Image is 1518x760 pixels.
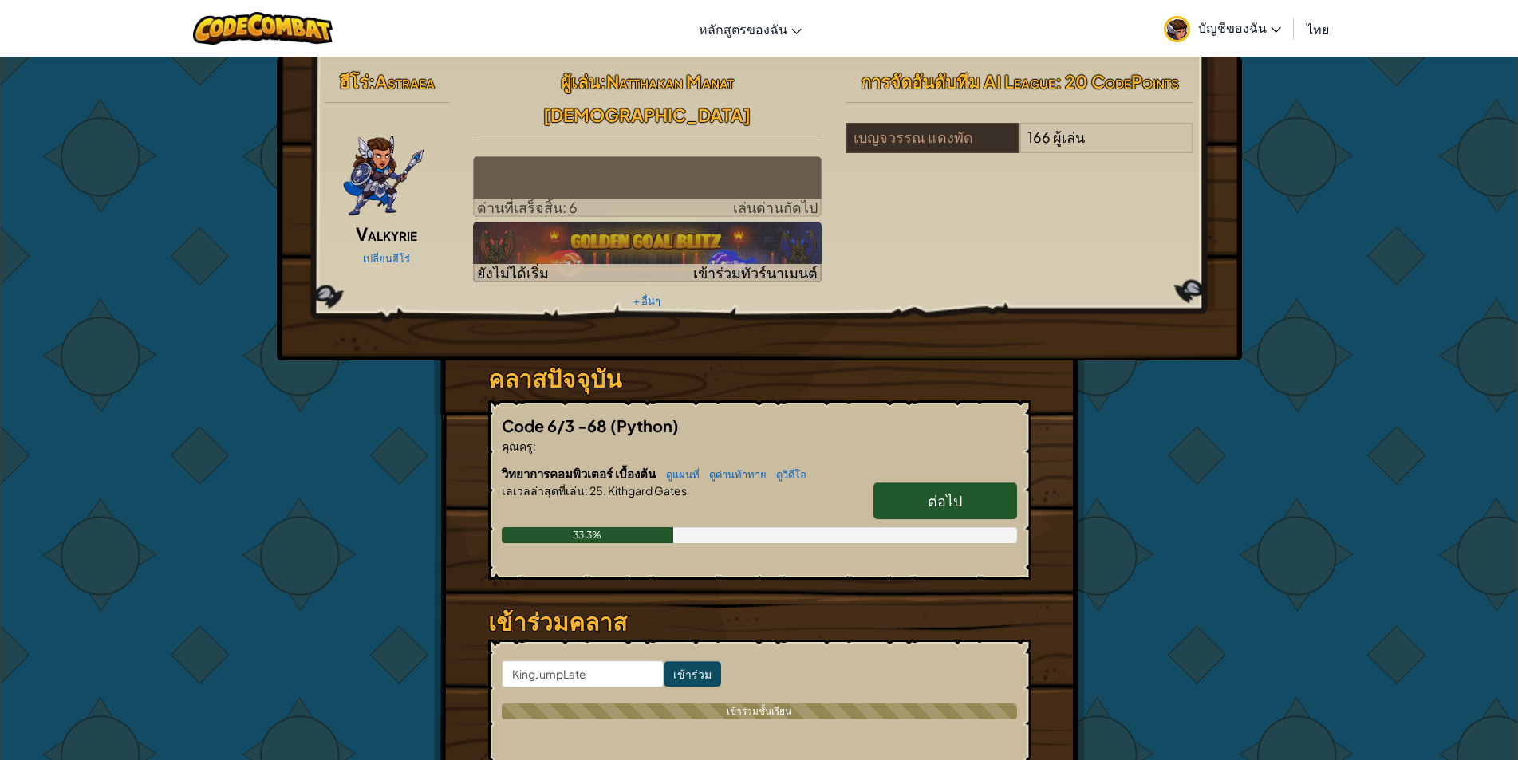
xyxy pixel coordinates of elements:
[701,468,767,481] a: ดูด่านท้าทาย
[733,198,818,216] span: เล่นด่านถัดไป
[477,198,578,216] span: ด่านที่เสร็จสิ้น: 6
[339,70,369,93] span: ฮีโร่
[502,439,533,453] span: คุณครู
[561,70,600,93] span: ผู้เล่น
[488,604,1031,640] h3: เข้าร่วมคลาส
[693,263,818,282] span: เข้าร่วมทัวร์นาเมนต์
[502,527,673,543] div: 33.3%
[193,12,333,45] img: CodeCombat logo
[369,70,375,93] span: :
[928,491,962,510] span: ต่อไป
[861,70,1055,93] span: การจัดอันดับทีม AI League
[473,222,822,282] a: ยังไม่ได้เริ่มเข้าร่วมทัวร์นาเมนต์
[1027,128,1051,146] span: 166
[488,360,1031,396] h3: คลาสปัจจุบัน
[502,466,658,481] span: วิทยาการคอมพิวเตอร์ เบื้องต้น
[606,483,687,498] span: Kithgard Gates
[846,123,1019,153] div: เบญจวรรณ แดงพัด
[477,263,549,282] span: ยังไม่ได้เริ่ม
[473,156,822,217] a: เล่นด่านถัดไป
[342,123,425,219] img: ValkyriePose.png
[664,661,721,687] input: เข้าร่วม
[543,70,751,126] span: Natthakan Manat [DEMOGRAPHIC_DATA]
[356,222,417,245] span: Valkyrie
[363,252,410,265] a: เปลี่ยนฮีโร่
[600,70,606,93] span: :
[585,483,588,498] span: :
[1055,70,1179,93] span: : 20 CodePoints
[1156,3,1289,53] a: บัญชีของฉัน
[502,415,610,435] span: Code 6/3 -68
[1198,19,1281,36] span: บัญชีของฉัน
[375,70,435,93] span: Astraea
[533,439,536,453] span: :
[588,483,606,498] span: 25.
[1307,21,1329,37] span: ไทย
[846,138,1194,156] a: เบญจวรรณ แดงพัด166ผู้เล่น
[1164,16,1190,42] img: avatar
[691,7,810,50] a: หลักสูตรของฉัน
[473,222,822,282] img: Golden Goal
[768,468,806,481] a: ดูวิดีโอ
[610,415,679,435] span: (Python)
[502,483,585,498] span: เลเวลล่าสุดที่เล่น
[699,21,787,37] span: หลักสูตรของฉัน
[502,703,1017,719] div: เข้าร่วมชั้นเรียน
[633,294,660,307] a: + อื่นๆ
[658,468,700,481] a: ดูแผนที่
[502,660,664,687] input: <Enter Class Code>
[1053,128,1085,146] span: ผู้เล่น
[1299,7,1337,50] a: ไทย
